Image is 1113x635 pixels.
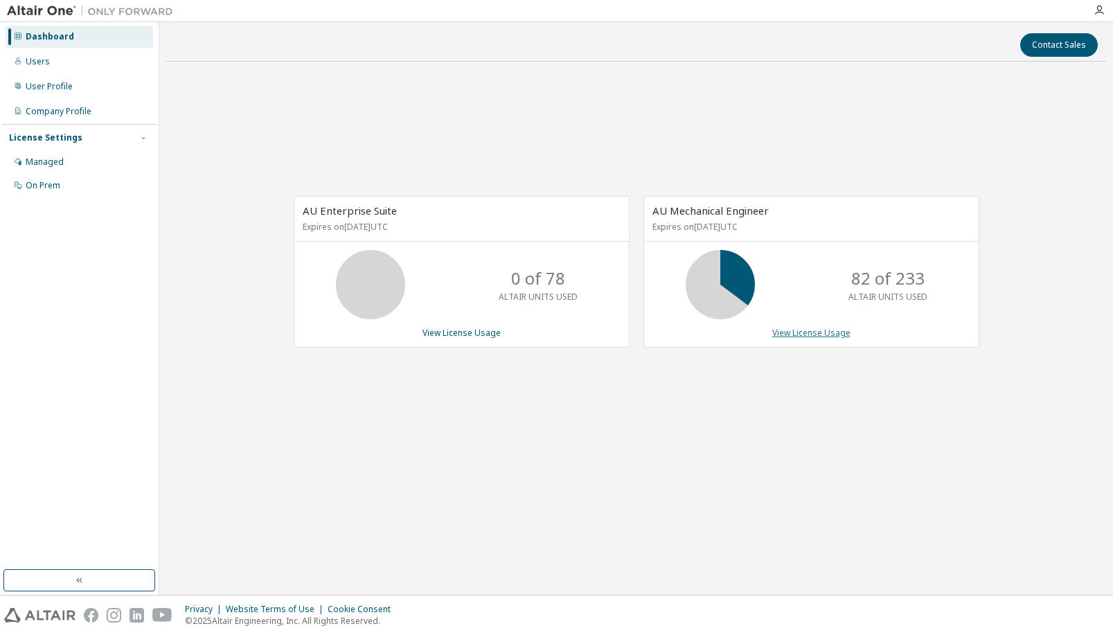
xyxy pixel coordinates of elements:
p: 82 of 233 [851,267,925,290]
a: View License Usage [422,327,501,339]
p: © 2025 Altair Engineering, Inc. All Rights Reserved. [185,615,399,627]
div: Users [26,56,50,67]
div: On Prem [26,180,60,191]
p: Expires on [DATE] UTC [652,221,967,233]
img: instagram.svg [107,608,121,623]
img: altair_logo.svg [4,608,75,623]
img: linkedin.svg [130,608,144,623]
p: ALTAIR UNITS USED [499,291,578,303]
button: Contact Sales [1020,33,1098,57]
div: Cookie Consent [328,604,399,615]
span: AU Mechanical Engineer [652,204,769,217]
div: Company Profile [26,106,91,117]
div: Dashboard [26,31,74,42]
span: AU Enterprise Suite [303,204,397,217]
img: Altair One [7,4,180,18]
div: Website Terms of Use [226,604,328,615]
div: Managed [26,156,64,168]
div: License Settings [9,132,82,143]
p: Expires on [DATE] UTC [303,221,617,233]
img: youtube.svg [152,608,172,623]
p: 0 of 78 [511,267,565,290]
a: View License Usage [772,327,851,339]
div: Privacy [185,604,226,615]
div: User Profile [26,81,73,92]
img: facebook.svg [84,608,98,623]
p: ALTAIR UNITS USED [848,291,927,303]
